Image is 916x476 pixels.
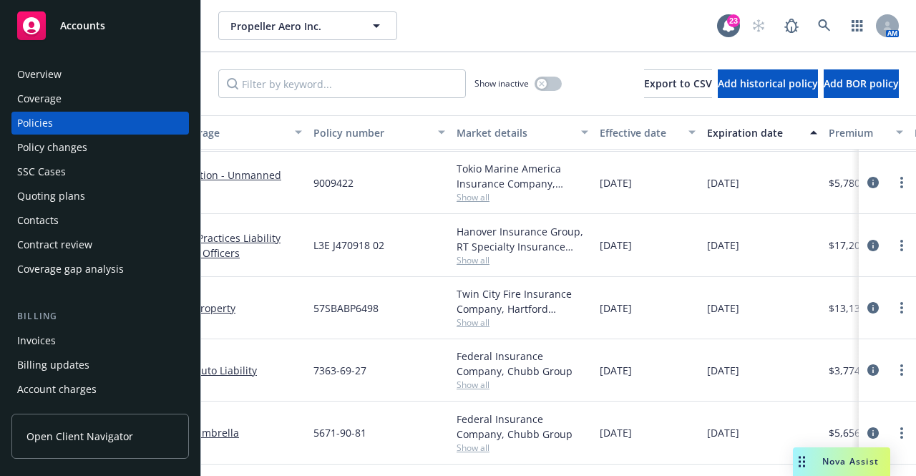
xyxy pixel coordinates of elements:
a: Overview [11,63,189,86]
span: 9009422 [313,175,354,190]
span: 7363-69-27 [313,363,366,378]
div: Invoices [17,329,56,352]
button: Export to CSV [644,69,712,98]
span: [DATE] [707,238,739,253]
button: Nova Assist [793,447,890,476]
span: Accounts [60,20,105,31]
span: Show all [457,254,588,266]
button: Expiration date [701,115,823,150]
button: Propeller Aero Inc. [218,11,397,40]
a: Coverage gap analysis [11,258,189,281]
div: Tokio Marine America Insurance Company, [GEOGRAPHIC_DATA] Marine America, Global Aerospace Inc [457,161,588,191]
div: SSC Cases [17,160,66,183]
span: [DATE] [600,363,632,378]
a: Account charges [11,378,189,401]
div: Expiration date [707,125,801,140]
div: Federal Insurance Company, Chubb Group [457,349,588,379]
div: Contacts [17,209,59,232]
input: Filter by keyword... [218,69,466,98]
div: Hanover Insurance Group, RT Specialty Insurance Services, LLC (RSG Specialty, LLC) [457,224,588,254]
a: Aircraft / Aviation - Unmanned Aircraft [135,167,302,198]
span: Show all [457,442,588,454]
a: more [893,237,910,254]
a: Employment Practices Liability [135,230,302,246]
a: circleInformation [864,237,882,254]
span: Export to CSV [644,77,712,90]
div: Effective date [600,125,680,140]
a: Coverage [11,87,189,110]
span: $5,656.00 [829,425,874,440]
div: Coverage [17,87,62,110]
div: Billing [11,309,189,324]
a: circleInformation [864,361,882,379]
button: Market details [451,115,594,150]
span: $13,136.00 [829,301,880,316]
span: Open Client Navigator [26,429,133,444]
span: Show all [457,191,588,203]
a: circleInformation [864,174,882,191]
span: [DATE] [707,363,739,378]
a: more [893,361,910,379]
a: Switch app [843,11,872,40]
span: [DATE] [707,301,739,316]
div: Policy number [313,125,429,140]
a: Contacts [11,209,189,232]
div: Market details [457,125,572,140]
button: Add historical policy [718,69,818,98]
span: [DATE] [707,425,739,440]
span: Propeller Aero Inc. [230,19,354,34]
span: [DATE] [600,301,632,316]
a: Commercial Property [135,301,302,316]
a: Start snowing [744,11,773,40]
span: Show all [457,379,588,391]
a: circleInformation [864,424,882,442]
a: SSC Cases [11,160,189,183]
div: Quoting plans [17,185,85,208]
a: Invoices [11,329,189,352]
span: Nova Assist [822,455,879,467]
button: Policy number [308,115,451,150]
div: Contract review [17,233,92,256]
span: 5671-90-81 [313,425,366,440]
span: Add historical policy [718,77,818,90]
span: [DATE] [707,175,739,190]
div: Billing updates [17,354,89,377]
a: Report a Bug [777,11,806,40]
span: [DATE] [600,238,632,253]
button: Effective date [594,115,701,150]
a: Search [810,11,839,40]
a: Policy changes [11,136,189,159]
button: Lines of coverage [129,115,308,150]
a: Contract review [11,233,189,256]
div: Lines of coverage [135,125,286,140]
div: Overview [17,63,62,86]
span: Show all [457,316,588,329]
div: Drag to move [793,447,811,476]
button: Premium [823,115,909,150]
a: Billing updates [11,354,189,377]
div: Coverage gap analysis [17,258,124,281]
a: more [893,299,910,316]
a: Policies [11,112,189,135]
div: Federal Insurance Company, Chubb Group [457,412,588,442]
a: circleInformation [864,299,882,316]
span: L3E J470918 02 [313,238,384,253]
span: Add BOR policy [824,77,899,90]
span: 57SBABP6498 [313,301,379,316]
div: 23 [727,14,740,27]
div: Premium [829,125,887,140]
span: $17,201.00 [829,238,880,253]
a: Commercial Umbrella [135,425,302,440]
span: $5,780.00 [829,175,874,190]
a: Quoting plans [11,185,189,208]
span: [DATE] [600,425,632,440]
span: $3,774.00 [829,363,874,378]
a: Commercial Auto Liability [135,363,302,378]
span: Show inactive [474,77,529,89]
span: [DATE] [600,175,632,190]
div: Account charges [17,378,97,401]
a: more [893,424,910,442]
div: Twin City Fire Insurance Company, Hartford Insurance Group [457,286,588,316]
button: Add BOR policy [824,69,899,98]
a: Accounts [11,6,189,46]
